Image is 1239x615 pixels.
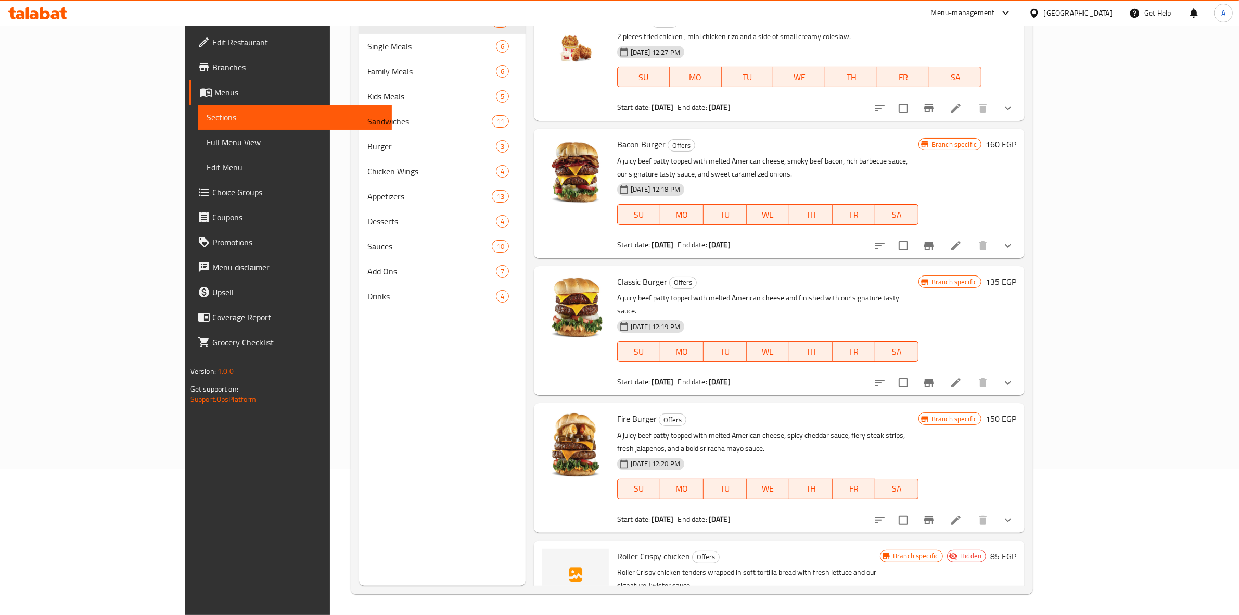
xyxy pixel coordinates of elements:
div: Offers [669,277,697,289]
span: Start date: [617,375,650,388]
button: show more [995,96,1020,121]
a: Coupons [189,205,392,230]
span: FR [882,70,925,85]
span: End date: [678,238,707,252]
span: Sections [207,111,384,123]
button: Branch-specific-item [916,96,941,121]
button: SU [617,341,661,362]
span: TH [829,70,873,85]
span: WE [751,207,786,222]
a: Menu disclaimer [189,255,392,280]
span: Desserts [367,215,496,228]
span: Sandwiches [367,115,492,128]
button: delete [970,508,995,533]
span: SA [934,70,977,85]
span: SA [879,344,914,359]
img: Fire Burger [542,411,609,478]
span: 6 [496,42,508,52]
button: SA [929,67,981,87]
span: Branch specific [927,140,981,149]
span: Select to update [892,235,914,257]
span: WE [751,344,786,359]
div: Appetizers13 [359,184,526,209]
svg: Show Choices [1002,240,1014,252]
span: 3 [496,142,508,152]
span: FR [837,481,872,496]
button: WE [747,479,790,499]
h6: 150 EGP [986,411,1016,426]
button: Branch-specific-item [916,233,941,258]
div: items [492,240,508,253]
span: SU [622,207,657,222]
div: items [496,90,509,103]
span: SU [622,344,657,359]
div: Add Ons7 [359,259,526,284]
span: Start date: [617,101,650,114]
a: Support.OpsPlatform [190,393,257,406]
div: Desserts4 [359,209,526,234]
span: Burger [367,140,496,153]
span: Family Meals [367,65,496,78]
button: sort-choices [867,370,892,395]
a: Sections [198,105,392,130]
span: 5 [496,92,508,102]
b: [DATE] [709,101,731,114]
b: [DATE] [709,512,731,526]
span: Select to update [892,97,914,119]
button: TU [704,479,747,499]
span: [DATE] 12:18 PM [627,184,684,194]
svg: Show Choices [1002,514,1014,526]
div: Offers [692,551,720,563]
span: Branch specific [927,277,981,287]
button: delete [970,96,995,121]
a: Branches [189,55,392,80]
span: Offers [659,414,686,426]
button: SA [875,341,918,362]
button: show more [995,508,1020,533]
h6: 160 EGP [986,13,1016,28]
button: SA [875,204,918,225]
div: Drinks4 [359,284,526,309]
button: TH [789,204,833,225]
button: MO [660,341,704,362]
span: 7 [496,267,508,277]
span: Choice Groups [212,186,384,198]
span: End date: [678,375,707,388]
svg: Show Choices [1002,376,1014,389]
span: Sauces [367,240,492,253]
span: Single Meals [367,40,496,53]
div: Offers [668,139,695,152]
div: Drinks [367,290,496,303]
svg: Show Choices [1002,102,1014,115]
span: TU [708,481,743,496]
b: [DATE] [709,238,731,252]
button: FR [833,204,876,225]
button: FR [833,479,876,499]
p: 2 pieces fried chicken , mini chicken rizo and a side of small creamy coleslaw. [617,30,981,43]
span: TH [794,207,828,222]
p: A juicy beef patty topped with melted American cheese, spicy cheddar sauce, fiery steak strips, f... [617,429,918,455]
span: Get support on: [190,382,238,396]
b: [DATE] [652,101,674,114]
button: sort-choices [867,96,892,121]
h6: 160 EGP [986,137,1016,152]
a: Choice Groups [189,180,392,205]
span: SA [879,481,914,496]
button: delete [970,233,995,258]
span: Version: [190,365,216,378]
a: Grocery Checklist [189,330,392,355]
span: 1.0.0 [218,365,234,378]
span: Fire Burger [617,411,657,426]
span: Grocery Checklist [212,336,384,348]
button: FR [877,67,929,87]
button: MO [670,67,722,87]
img: Bacon Burger [542,137,609,204]
span: Bacon Burger [617,136,666,152]
span: Menus [214,86,384,98]
div: items [496,40,509,53]
div: items [496,290,509,303]
span: 13 [492,192,508,202]
span: 4 [496,217,508,227]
